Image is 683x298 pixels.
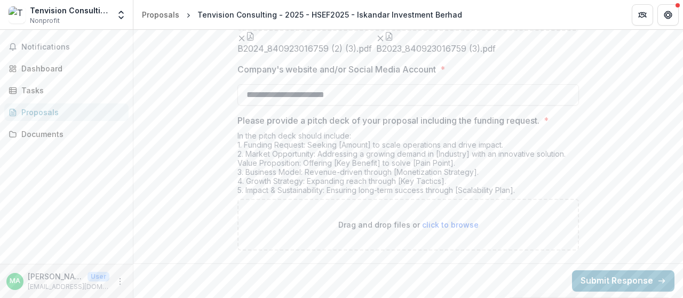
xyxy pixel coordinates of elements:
[376,31,496,54] div: Remove FileB2023_840923016759 (3).pdf
[138,7,184,22] a: Proposals
[21,107,120,118] div: Proposals
[114,275,126,288] button: More
[9,6,26,23] img: Tenvision Consulting
[114,4,129,26] button: Open entity switcher
[4,60,129,77] a: Dashboard
[422,220,479,229] span: click to browse
[4,38,129,55] button: Notifications
[21,43,124,52] span: Notifications
[376,44,496,54] span: B2023_840923016759 (3).pdf
[30,16,60,26] span: Nonprofit
[237,114,539,127] p: Please provide a pitch deck of your proposal including the funding request.
[28,282,109,292] p: [EMAIL_ADDRESS][DOMAIN_NAME]
[237,44,372,54] span: B2024_840923016759 (2) (3).pdf
[237,131,579,199] div: In the pitch deck should include: 1. Funding Request: Seeking [Amount] to scale operations and dr...
[237,63,436,76] p: Company's website and/or Social Media Account
[21,128,120,140] div: Documents
[338,219,479,230] p: Drag and drop files or
[376,31,385,44] button: Remove File
[632,4,653,26] button: Partners
[142,9,179,20] div: Proposals
[21,63,120,74] div: Dashboard
[237,31,246,44] button: Remove File
[237,31,372,54] div: Remove FileB2024_840923016759 (2) (3).pdf
[30,5,109,16] div: Tenvision Consulting
[88,272,109,281] p: User
[4,82,129,99] a: Tasks
[197,9,462,20] div: Tenvision Consulting - 2025 - HSEF2025 - Iskandar Investment Berhad
[657,4,679,26] button: Get Help
[572,270,674,292] button: Submit Response
[138,7,466,22] nav: breadcrumb
[10,278,20,285] div: Mohd Faizal Bin Ayob
[4,103,129,121] a: Proposals
[21,85,120,96] div: Tasks
[28,271,83,282] p: [PERSON_NAME]
[4,125,129,143] a: Documents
